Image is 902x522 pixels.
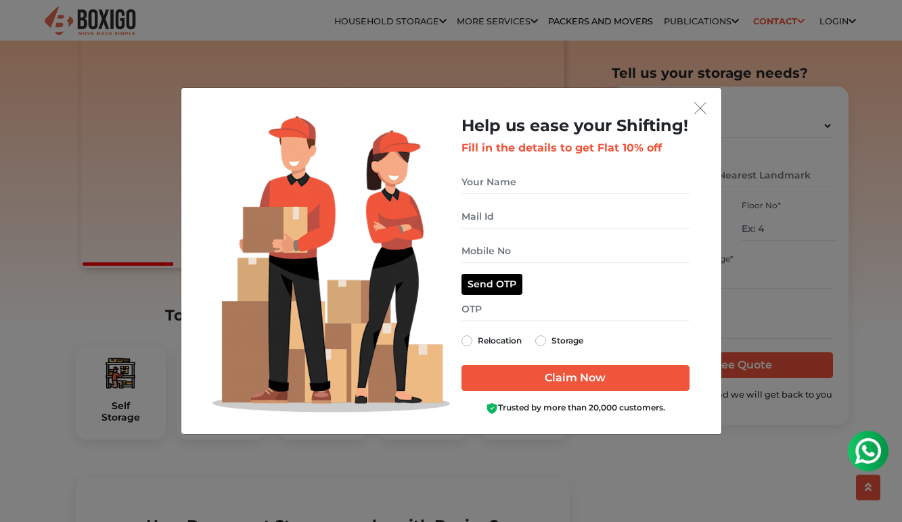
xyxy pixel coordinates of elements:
button: Send OTP [461,274,522,295]
input: OTP [461,298,690,321]
h2: Help us ease your Shifting! [461,116,690,136]
input: Claim Now [461,365,690,391]
label: Storage [551,333,583,349]
img: Boxigo Customer Shield [486,402,498,414]
img: exit [694,102,706,114]
input: Your Name [461,170,690,194]
h3: Fill in the details to get Flat 10% off [461,141,690,154]
div: Trusted by more than 20,000 customers. [461,402,690,414]
input: Mail Id [461,205,690,229]
img: Lead Welcome Image [212,116,451,412]
img: whatsapp-icon.svg [14,14,41,41]
input: Mobile No [461,239,690,263]
label: Relocation [478,333,522,349]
